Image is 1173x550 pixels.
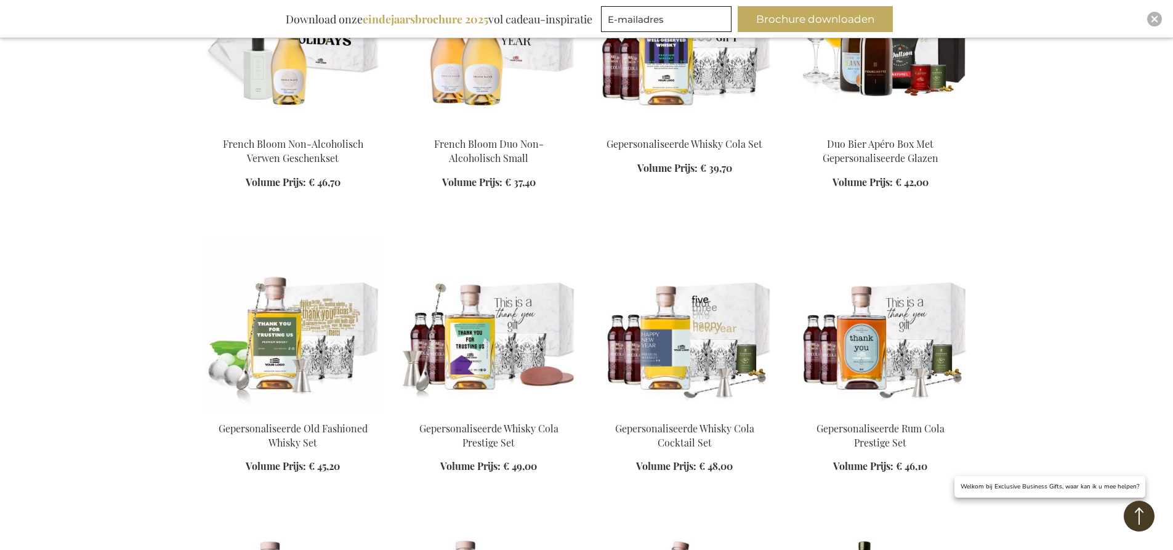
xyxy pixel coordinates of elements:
[833,459,893,472] span: Volume Prijs:
[280,6,598,32] div: Download onze vol cadeau-inspiratie
[440,459,537,474] a: Volume Prijs: € 49,00
[440,459,501,472] span: Volume Prijs:
[833,459,927,474] a: Volume Prijs: € 46,10
[636,459,696,472] span: Volume Prijs:
[442,176,536,190] a: Volume Prijs: € 37,40
[615,422,754,449] a: Gepersonaliseerde Whisky Cola Cocktail Set
[205,122,381,134] a: French Bloom Non-Alcholic Indulge Gift Set French Bloom Non-Alcoholisch Verwen Geschenkset
[637,161,698,174] span: Volume Prijs:
[246,459,306,472] span: Volume Prijs:
[363,12,488,26] b: eindejaarsbrochure 2025
[832,176,929,190] a: Volume Prijs: € 42,00
[700,161,732,174] span: € 39,70
[308,459,340,472] span: € 45,20
[597,406,773,418] a: Personalised Whiskey Cola Cocktail Set
[816,422,945,449] a: Gepersonaliseerde Rum Cola Prestige Set
[699,459,733,472] span: € 48,00
[401,406,577,418] a: Personalised Whiskey Cola Prestige Set
[637,161,732,176] a: Volume Prijs: € 39,70
[246,459,340,474] a: Volume Prijs: € 45,20
[832,176,893,188] span: Volume Prijs:
[636,459,733,474] a: Volume Prijs: € 48,00
[792,239,969,411] img: Personalised Rum Cola Prestige Set
[434,137,544,164] a: French Bloom Duo Non-Alcoholisch Small
[792,122,969,134] a: Duo Beer Apéro Box With Personalised Glasses
[607,137,762,150] a: Gepersonaliseerde Whisky Cola Set
[738,6,893,32] button: Brochure downloaden
[205,406,381,418] a: Personalised Old Fashioned Whisky Set
[895,176,929,188] span: € 42,00
[223,137,363,164] a: French Bloom Non-Alcoholisch Verwen Geschenkset
[601,6,732,32] input: E-mailadres
[419,422,558,449] a: Gepersonaliseerde Whisky Cola Prestige Set
[1147,12,1162,26] div: Close
[503,459,537,472] span: € 49,00
[401,239,577,411] img: Personalised Whiskey Cola Prestige Set
[601,6,735,36] form: marketing offers and promotions
[246,176,306,188] span: Volume Prijs:
[792,406,969,418] a: Personalised Rum Cola Prestige Set
[308,176,341,188] span: € 46,70
[246,176,341,190] a: Volume Prijs: € 46,70
[597,122,773,134] a: Personalised Whisky Cola Set
[219,422,368,449] a: Gepersonaliseerde Old Fashioned Whisky Set
[205,239,381,411] img: Personalised Old Fashioned Whisky Set
[823,137,938,164] a: Duo Bier Apéro Box Met Gepersonaliseerde Glazen
[401,122,577,134] a: French Bloom Duo Niet-alcoholisch Small French Bloom Duo Non-Alcoholisch Small
[442,176,502,188] span: Volume Prijs:
[597,239,773,411] img: Personalised Whiskey Cola Cocktail Set
[505,176,536,188] span: € 37,40
[1151,15,1158,23] img: Close
[896,459,927,472] span: € 46,10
